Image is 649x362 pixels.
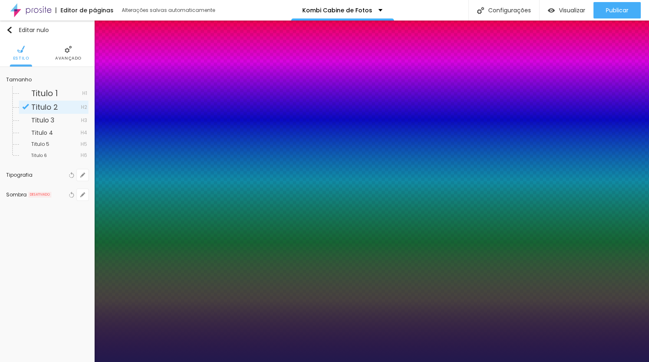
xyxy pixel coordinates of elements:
[22,103,29,110] img: Icone
[540,2,593,18] button: Visualizar
[31,152,47,159] span: Titulo 6
[559,6,585,14] font: Visualizar
[55,55,81,61] font: Avançado
[6,76,32,83] font: Tamanho
[122,8,216,13] div: Alterações salvas automaticamente
[6,191,27,198] font: Sombra
[31,88,58,99] span: Titulo 1
[17,46,25,53] img: Ícone
[548,7,555,14] img: view-1.svg
[488,6,531,14] font: Configurações
[477,7,484,14] img: Ícone
[606,6,628,14] font: Publicar
[82,91,87,96] span: H1
[30,192,50,197] font: DESATIVADO
[81,142,87,147] span: H5
[81,105,87,110] span: H2
[19,26,49,34] font: Editar nulo
[81,130,87,135] span: H4
[302,6,372,14] font: Kombi Cabine de Fotos
[31,115,54,125] span: Titulo 3
[81,118,87,123] span: H3
[6,27,13,33] img: Ícone
[593,2,641,18] button: Publicar
[31,129,53,137] span: Titulo 4
[81,153,87,158] span: H6
[31,102,58,112] span: Titulo 2
[6,171,32,178] font: Tipografia
[13,55,29,61] font: Estilo
[60,6,114,14] font: Editor de páginas
[65,46,72,53] img: Ícone
[31,141,49,148] span: Titulo 5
